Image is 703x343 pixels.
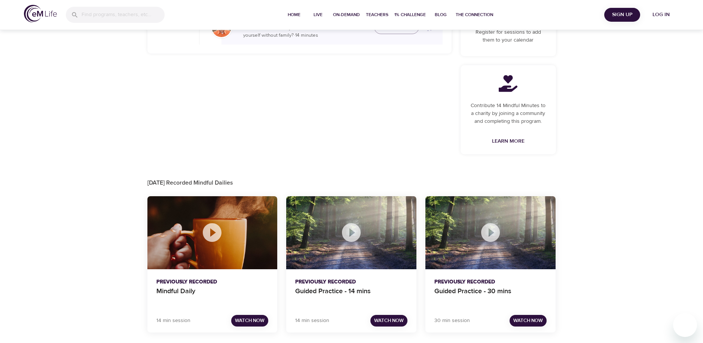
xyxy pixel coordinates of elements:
[333,11,360,19] span: On-Demand
[147,178,556,187] p: [DATE] Recorded Mindful Dailies
[434,278,547,286] p: Previously Recorded
[243,25,368,39] p: Take A Time Out: Do you make sure to take time for yourself without family? · 14 minutes
[489,134,528,148] a: Learn More
[309,11,327,19] span: Live
[394,11,426,19] span: 1% Challenge
[492,137,525,146] span: Learn More
[156,286,269,304] p: Mindful Daily
[156,317,190,325] p: 14 min session
[510,315,547,327] button: Watch Now
[82,7,165,23] input: Find programs, teachers, etc...
[295,317,329,325] p: 14 min session
[295,286,407,304] p: Guided Practice - 14 mins
[646,10,676,19] span: Log in
[434,317,470,325] p: 30 min session
[604,8,640,22] button: Sign Up
[643,8,679,22] button: Log in
[607,10,637,19] span: Sign Up
[432,11,450,19] span: Blog
[366,11,388,19] span: Teachers
[235,316,265,325] span: Watch Now
[456,11,493,19] span: The Connection
[295,278,407,286] p: Previously Recorded
[513,316,543,325] span: Watch Now
[470,102,547,125] p: Contribute 14 Mindful Minutes to a charity by joining a community and completing this program.
[24,5,57,22] img: logo
[374,316,404,325] span: Watch Now
[231,315,268,327] button: Watch Now
[470,28,547,44] p: Register for sessions to add them to your calendar
[434,286,547,304] p: Guided Practice - 30 mins
[285,11,303,19] span: Home
[673,313,697,337] iframe: Button to launch messaging window
[156,278,269,286] p: Previously Recorded
[370,315,407,327] button: Watch Now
